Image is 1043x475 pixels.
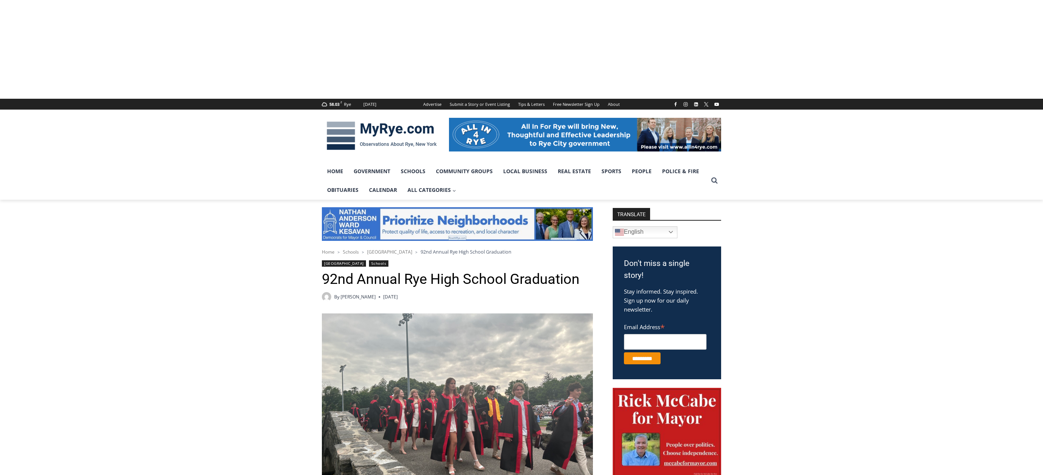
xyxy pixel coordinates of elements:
[338,249,340,255] span: >
[421,248,511,255] span: 92nd Annual Rye High School Graduation
[322,248,593,255] nav: Breadcrumbs
[596,162,627,181] a: Sports
[348,162,396,181] a: Government
[657,162,704,181] a: Police & Fire
[334,293,339,300] span: By
[322,292,331,301] a: Author image
[396,162,431,181] a: Schools
[322,181,364,199] a: Obituaries
[415,249,418,255] span: >
[341,100,342,104] span: F
[431,162,498,181] a: Community Groups
[363,101,376,108] div: [DATE]
[322,162,348,181] a: Home
[671,100,680,109] a: Facebook
[613,208,650,220] strong: TRANSLATE
[322,162,708,200] nav: Primary Navigation
[624,319,707,333] label: Email Address
[407,186,456,194] span: All Categories
[362,249,364,255] span: >
[604,99,624,110] a: About
[681,100,690,109] a: Instagram
[367,249,412,255] a: [GEOGRAPHIC_DATA]
[446,99,514,110] a: Submit a Story or Event Listing
[344,101,351,108] div: Rye
[553,162,596,181] a: Real Estate
[702,100,711,109] a: X
[402,181,461,199] a: All Categories
[549,99,604,110] a: Free Newsletter Sign Up
[624,258,710,281] h3: Don't miss a single story!
[514,99,549,110] a: Tips & Letters
[343,249,359,255] a: Schools
[322,116,441,155] img: MyRye.com
[341,294,376,300] a: [PERSON_NAME]
[613,226,677,238] a: English
[322,260,366,267] a: [GEOGRAPHIC_DATA]
[419,99,446,110] a: Advertise
[692,100,701,109] a: Linkedin
[712,100,721,109] a: YouTube
[449,118,721,151] img: All in for Rye
[419,99,624,110] nav: Secondary Navigation
[624,287,710,314] p: Stay informed. Stay inspired. Sign up now for our daily newsletter.
[329,101,339,107] span: 58.03
[322,249,335,255] a: Home
[369,260,388,267] a: Schools
[364,181,402,199] a: Calendar
[383,293,398,300] time: [DATE]
[708,174,721,187] button: View Search Form
[322,271,593,288] h1: 92nd Annual Rye High School Graduation
[627,162,657,181] a: People
[615,228,624,237] img: en
[498,162,553,181] a: Local Business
